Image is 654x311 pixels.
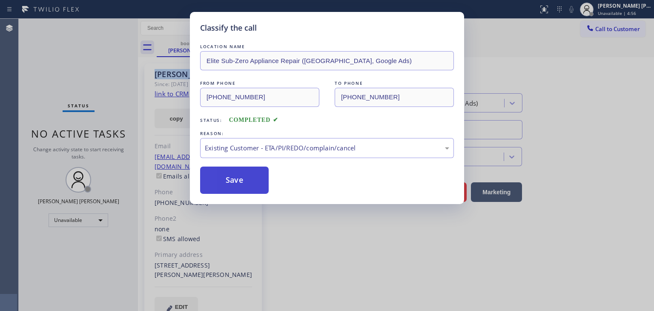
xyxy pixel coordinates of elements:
div: TO PHONE [335,79,454,88]
input: From phone [200,88,319,107]
h5: Classify the call [200,22,257,34]
span: COMPLETED [229,117,278,123]
div: FROM PHONE [200,79,319,88]
div: Existing Customer - ETA/PI/REDO/complain/cancel [205,143,449,153]
div: REASON: [200,129,454,138]
input: To phone [335,88,454,107]
span: Status: [200,117,222,123]
button: Save [200,167,269,194]
div: LOCATION NAME [200,42,454,51]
